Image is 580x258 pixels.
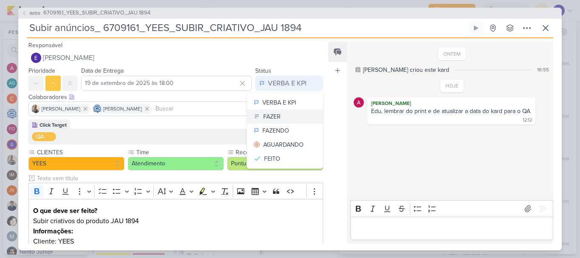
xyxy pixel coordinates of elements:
[255,76,323,91] button: VERBA E KPI
[264,154,280,163] div: FEITO
[371,108,530,115] div: Edu, lembrar do print e de atualizar a data do kard para o QA
[354,97,364,108] img: Alessandra Gomes
[93,105,101,113] img: Caroline Traven De Andrade
[36,132,44,141] div: QA
[33,227,73,235] strong: Informações:
[268,78,307,88] div: VERBA E KPI
[43,53,94,63] span: [PERSON_NAME]
[247,96,323,110] button: VERBA E KPI
[31,105,40,113] img: Iara Santos
[262,126,289,135] div: FAZENDO
[523,117,532,124] div: 12:12
[28,93,323,102] div: Colaboradores
[27,20,467,36] input: Kard Sem Título
[33,216,318,226] p: Subir criativos do produto JAU 1894
[33,207,97,215] strong: O que deve ser feito?
[263,140,304,149] div: AGUARDANDO
[128,157,224,170] button: Atendimento
[235,148,323,157] label: Recorrência
[154,104,321,114] input: Buscar
[247,138,323,152] button: AGUARDANDO
[247,110,323,124] button: FAZER
[227,157,323,170] button: Pontual
[363,65,449,74] div: [PERSON_NAME] criou este kard
[350,217,553,240] div: Editor editing area: main
[42,105,80,113] span: [PERSON_NAME]
[263,112,281,121] div: FAZER
[35,174,323,183] input: Texto sem título
[28,67,55,74] label: Prioridade
[81,67,124,74] label: Data de Entrega
[31,53,41,63] img: Eduardo Quaresma
[36,148,124,157] label: CLIENTES
[103,105,142,113] span: [PERSON_NAME]
[39,121,67,129] div: Click Target
[262,98,296,107] div: VERBA E KPI
[369,99,534,108] div: [PERSON_NAME]
[28,157,124,170] button: YEES
[28,50,323,65] button: [PERSON_NAME]
[537,66,549,74] div: 16:55
[81,76,252,91] input: Select a date
[33,236,318,247] p: Cliente: YEES
[473,25,479,31] div: Ligar relógio
[28,183,323,199] div: Editor toolbar
[247,152,323,166] button: FEITO
[247,124,323,138] button: FAZENDO
[135,148,224,157] label: Time
[28,42,62,49] label: Responsável
[255,67,271,74] label: Status
[350,200,553,217] div: Editor toolbar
